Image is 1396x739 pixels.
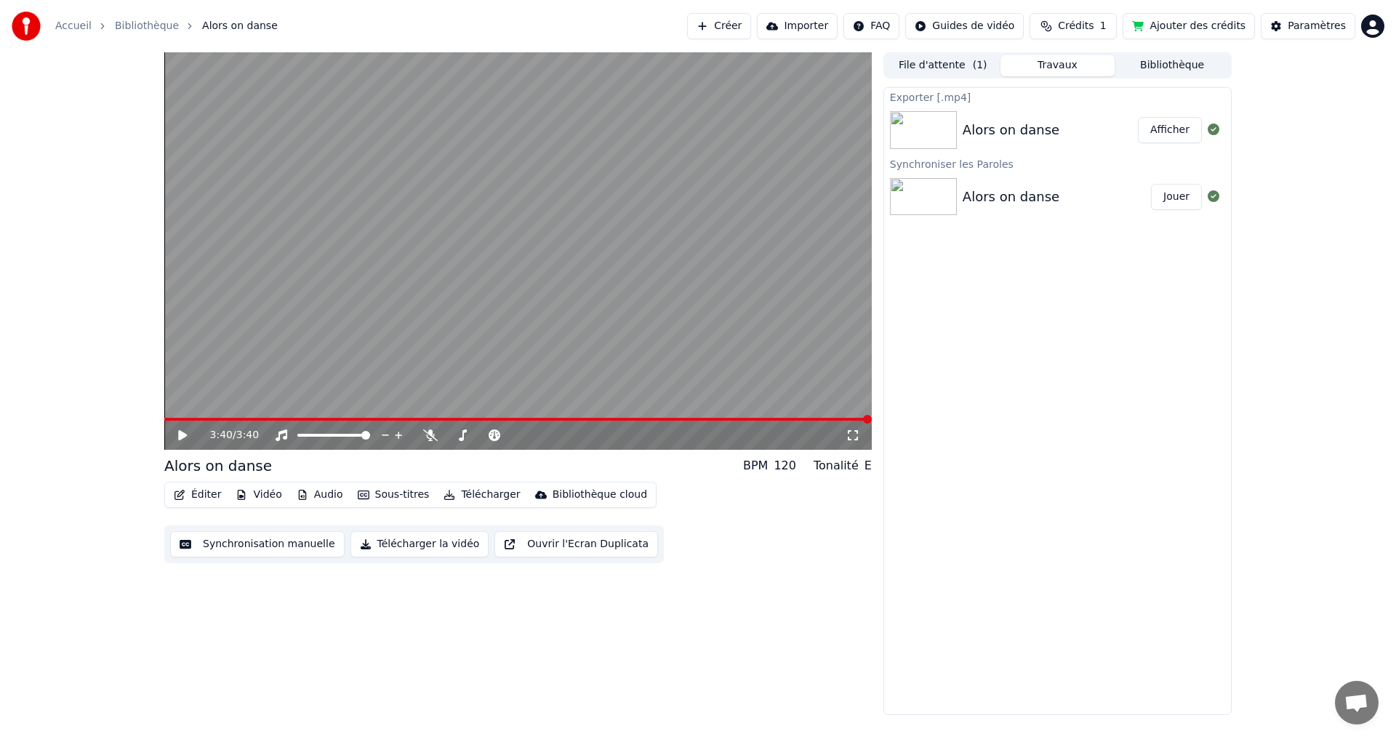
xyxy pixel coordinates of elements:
[973,58,987,73] span: ( 1 )
[905,13,1024,39] button: Guides de vidéo
[814,457,859,475] div: Tonalité
[210,428,245,443] div: /
[55,19,278,33] nav: breadcrumb
[884,88,1231,105] div: Exporter [.mp4]
[202,19,278,33] span: Alors on danse
[1335,681,1379,724] div: Ouvrir le chat
[12,12,41,41] img: youka
[1138,117,1202,143] button: Afficher
[352,485,436,505] button: Sous-titres
[1151,184,1202,210] button: Jouer
[743,457,768,475] div: BPM
[55,19,92,33] a: Accueil
[115,19,179,33] a: Bibliothèque
[865,457,872,475] div: E
[1058,19,1094,33] span: Crédits
[1100,19,1107,33] span: 1
[438,485,526,505] button: Télécharger
[236,428,259,443] span: 3:40
[687,13,751,39] button: Créer
[291,485,349,505] button: Audio
[884,155,1231,172] div: Synchroniser les Paroles
[886,55,1000,76] button: File d'attente
[1115,55,1229,76] button: Bibliothèque
[1000,55,1115,76] button: Travaux
[774,457,796,475] div: 120
[230,485,287,505] button: Vidéo
[1288,19,1346,33] div: Paramètres
[963,120,1059,140] div: Alors on danse
[164,456,272,476] div: Alors on danse
[757,13,838,39] button: Importer
[168,485,227,505] button: Éditer
[1123,13,1255,39] button: Ajouter des crédits
[170,531,345,557] button: Synchronisation manuelle
[1261,13,1355,39] button: Paramètres
[350,531,489,557] button: Télécharger la vidéo
[553,488,647,502] div: Bibliothèque cloud
[494,531,658,557] button: Ouvrir l'Ecran Duplicata
[843,13,899,39] button: FAQ
[1030,13,1117,39] button: Crédits1
[210,428,233,443] span: 3:40
[963,187,1059,207] div: Alors on danse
